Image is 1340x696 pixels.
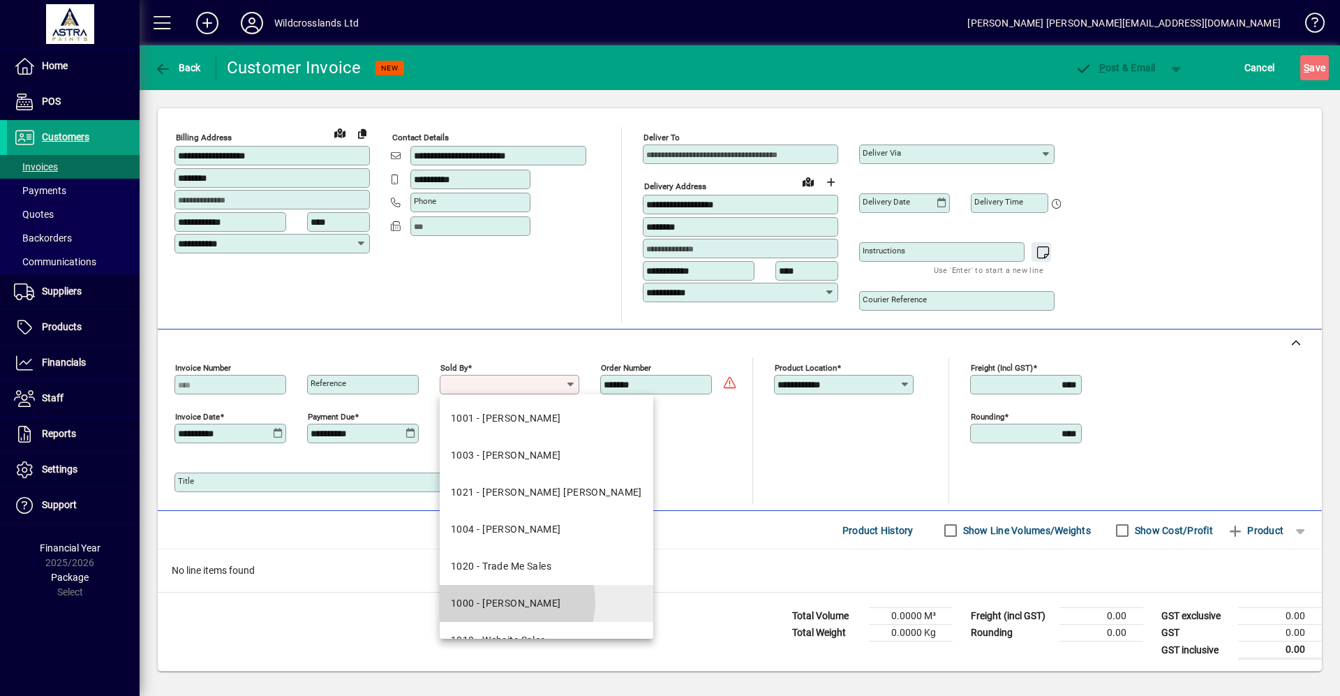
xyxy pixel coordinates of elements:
[440,363,468,373] mat-label: Sold by
[308,412,355,422] mat-label: Payment due
[178,476,194,486] mat-label: Title
[274,12,359,34] div: Wildcrosslands Ltd
[1300,55,1329,80] button: Save
[1241,55,1279,80] button: Cancel
[440,400,653,437] mat-option: 1001 - Lisa Cross
[7,310,140,345] a: Products
[440,437,653,474] mat-option: 1003 - Lucas Cross
[1220,518,1290,543] button: Product
[1154,608,1238,625] td: GST exclusive
[175,412,220,422] mat-label: Invoice date
[7,49,140,84] a: Home
[964,625,1059,642] td: Rounding
[7,274,140,309] a: Suppliers
[863,148,901,158] mat-label: Deliver via
[1238,642,1322,659] td: 0.00
[7,381,140,416] a: Staff
[971,412,1004,422] mat-label: Rounding
[7,155,140,179] a: Invoices
[842,519,914,542] span: Product History
[42,131,89,142] span: Customers
[451,633,546,648] div: 1010 - Website Sales
[42,499,77,510] span: Support
[14,185,66,196] span: Payments
[151,55,204,80] button: Back
[227,57,362,79] div: Customer Invoice
[1238,608,1322,625] td: 0.00
[40,542,100,554] span: Financial Year
[1154,642,1238,659] td: GST inclusive
[42,464,77,475] span: Settings
[863,246,905,256] mat-label: Instructions
[14,232,72,244] span: Backorders
[329,121,351,144] a: View on map
[311,378,346,388] mat-label: Reference
[440,474,653,511] mat-option: 1021 - Mark Cathie
[440,548,653,585] mat-option: 1020 - Trade Me Sales
[869,625,953,642] td: 0.0000 Kg
[42,321,82,332] span: Products
[785,625,869,642] td: Total Weight
[1059,625,1143,642] td: 0.00
[42,392,64,403] span: Staff
[1059,608,1143,625] td: 0.00
[837,518,919,543] button: Product History
[7,417,140,452] a: Reports
[7,84,140,119] a: POS
[7,179,140,202] a: Payments
[643,133,680,142] mat-label: Deliver To
[230,10,274,36] button: Profile
[7,250,140,274] a: Communications
[934,262,1043,278] mat-hint: Use 'Enter' to start a new line
[775,363,837,373] mat-label: Product location
[14,256,96,267] span: Communications
[451,485,642,500] div: 1021 - [PERSON_NAME] [PERSON_NAME]
[785,608,869,625] td: Total Volume
[42,60,68,71] span: Home
[381,64,399,73] span: NEW
[14,209,54,220] span: Quotes
[797,170,819,193] a: View on map
[451,596,561,611] div: 1000 - [PERSON_NAME]
[863,295,927,304] mat-label: Courier Reference
[451,522,561,537] div: 1004 - [PERSON_NAME]
[440,511,653,548] mat-option: 1004 - Spencer Cross
[451,411,561,426] div: 1001 - [PERSON_NAME]
[154,62,201,73] span: Back
[1154,625,1238,642] td: GST
[42,428,76,439] span: Reports
[1304,57,1325,79] span: ave
[601,363,651,373] mat-label: Order number
[42,96,61,107] span: POS
[140,55,216,80] app-page-header-button: Back
[971,363,1033,373] mat-label: Freight (incl GST)
[7,346,140,380] a: Financials
[1075,62,1156,73] span: ost & Email
[1227,519,1283,542] span: Product
[51,572,89,583] span: Package
[7,488,140,523] a: Support
[869,608,953,625] td: 0.0000 M³
[185,10,230,36] button: Add
[440,622,653,659] mat-option: 1010 - Website Sales
[175,363,231,373] mat-label: Invoice number
[158,549,1322,592] div: No line items found
[1099,62,1105,73] span: P
[964,608,1059,625] td: Freight (incl GST)
[1295,3,1323,48] a: Knowledge Base
[414,196,436,206] mat-label: Phone
[7,202,140,226] a: Quotes
[974,197,1023,207] mat-label: Delivery time
[7,226,140,250] a: Backorders
[960,524,1091,538] label: Show Line Volumes/Weights
[1132,524,1213,538] label: Show Cost/Profit
[351,122,373,145] button: Copy to Delivery address
[1304,62,1309,73] span: S
[863,197,910,207] mat-label: Delivery date
[7,452,140,487] a: Settings
[1244,57,1275,79] span: Cancel
[1238,625,1322,642] td: 0.00
[451,559,551,574] div: 1020 - Trade Me Sales
[967,12,1281,34] div: [PERSON_NAME] [PERSON_NAME][EMAIL_ADDRESS][DOMAIN_NAME]
[42,357,86,368] span: Financials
